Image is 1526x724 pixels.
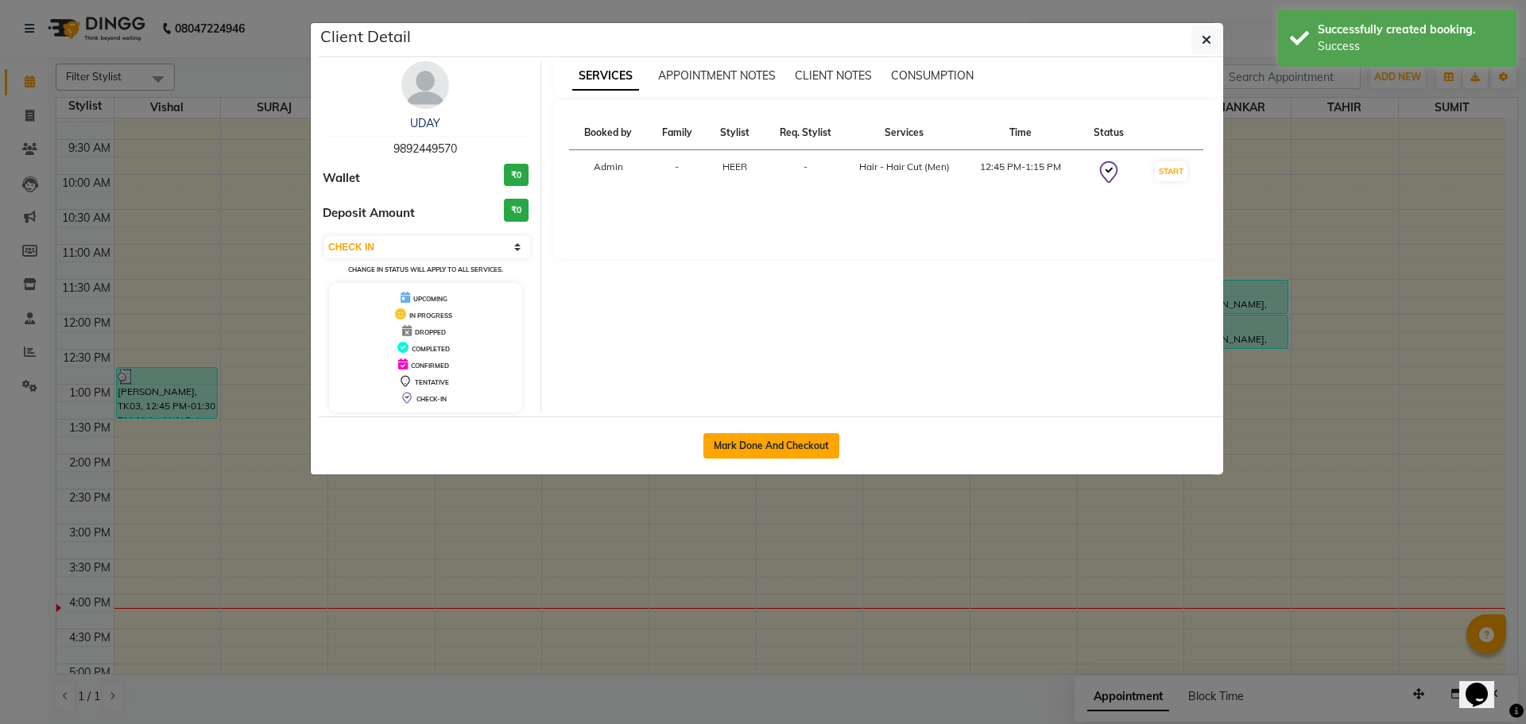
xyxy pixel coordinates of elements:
[569,150,649,196] td: Admin
[961,116,1079,150] th: Time
[707,116,764,150] th: Stylist
[648,116,707,150] th: Family
[703,433,839,459] button: Mark Done And Checkout
[393,141,457,156] span: 9892449570
[410,116,440,130] a: UDAY
[1080,116,1139,150] th: Status
[658,68,776,83] span: APPOINTMENT NOTES
[323,204,415,223] span: Deposit Amount
[569,116,649,150] th: Booked by
[961,150,1079,196] td: 12:45 PM-1:15 PM
[409,312,452,319] span: IN PROGRESS
[648,150,707,196] td: -
[504,199,529,222] h3: ₹0
[411,362,449,370] span: CONFIRMED
[412,345,450,353] span: COMPLETED
[1318,38,1505,55] div: Success
[415,328,446,336] span: DROPPED
[348,265,503,273] small: Change in status will apply to all services.
[401,61,449,109] img: avatar
[572,62,639,91] span: SERVICES
[891,68,974,83] span: CONSUMPTION
[415,378,449,386] span: TENTATIVE
[764,150,848,196] td: -
[416,395,447,403] span: CHECK-IN
[764,116,848,150] th: Req. Stylist
[1459,660,1510,708] iframe: chat widget
[722,161,747,172] span: HEER
[323,169,360,188] span: Wallet
[504,164,529,187] h3: ₹0
[848,116,961,150] th: Services
[320,25,411,48] h5: Client Detail
[413,295,447,303] span: UPCOMING
[1318,21,1505,38] div: Successfully created booking.
[1155,161,1187,181] button: START
[858,160,951,174] div: Hair - Hair Cut (Men)
[795,68,872,83] span: CLIENT NOTES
